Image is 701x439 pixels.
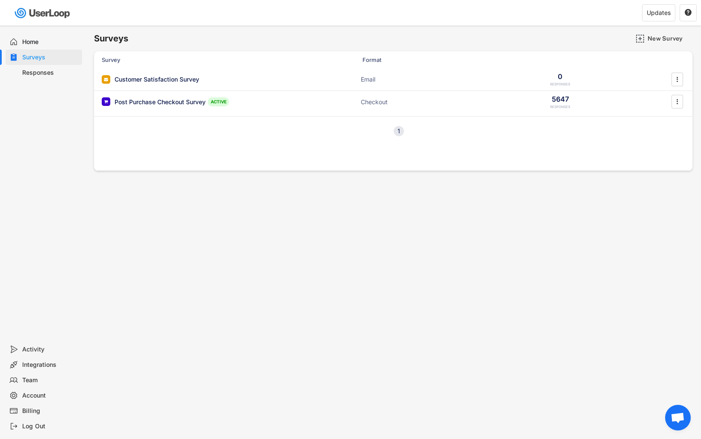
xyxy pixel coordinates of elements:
[550,105,570,109] div: RESPONSES
[648,35,690,42] div: New Survey
[362,56,448,64] div: Format
[115,98,206,106] div: Post Purchase Checkout Survey
[22,376,79,384] div: Team
[22,392,79,400] div: Account
[685,9,692,16] text: 
[665,405,691,430] a: Open chat
[22,407,79,415] div: Billing
[208,97,229,106] div: ACTIVE
[552,94,569,104] div: 5647
[647,10,671,16] div: Updates
[22,53,79,61] div: Surveys
[677,75,678,84] text: 
[677,97,678,106] text: 
[94,33,128,44] h6: Surveys
[636,34,645,43] img: AddMajor.svg
[361,98,446,106] div: Checkout
[684,9,692,17] button: 
[361,75,446,84] div: Email
[558,72,563,81] div: 0
[102,56,273,64] div: Survey
[22,38,79,46] div: Home
[22,361,79,369] div: Integrations
[394,128,404,134] div: 1
[13,4,73,22] img: userloop-logo-01.svg
[22,345,79,354] div: Activity
[673,95,681,108] button: 
[115,75,199,84] div: Customer Satisfaction Survey
[550,82,570,87] div: RESPONSES
[22,422,79,430] div: Log Out
[22,69,79,77] div: Responses
[673,73,681,86] button: 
